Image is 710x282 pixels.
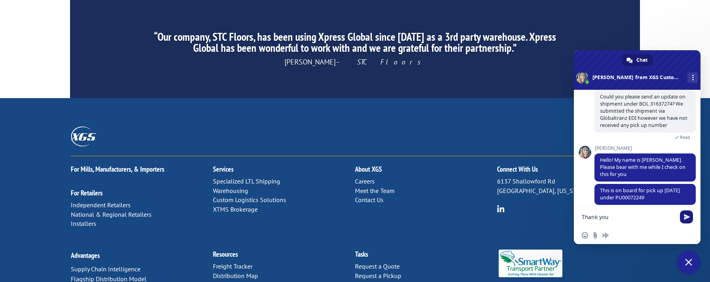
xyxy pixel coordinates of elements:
a: Request a Pickup [355,272,401,280]
a: Supply Chain Intelligence [71,265,140,273]
span: Hello! My name is [PERSON_NAME]. Please bear with me while I check on this for you [600,157,685,178]
div: More channels [687,72,698,83]
a: Contact Us [355,196,383,204]
img: group-6 [497,205,505,212]
a: Custom Logistics Solutions [213,196,286,204]
em: – STC Floors [336,57,425,66]
a: Request a Quote [355,262,400,270]
img: XGS_Logos_ALL_2024_All_White [71,127,96,146]
a: Installers [71,220,96,227]
h2: “Our company, STC Floors, has been using Xpress Global since [DATE] as a 3rd party warehouse. Xpr... [144,31,566,57]
a: Warehousing [213,187,248,195]
div: Close chat [677,250,701,274]
div: Chat [622,54,653,66]
textarea: Compose your message... [582,214,675,221]
a: For Retailers [71,188,103,197]
span: Send [680,210,693,223]
a: Advantages [71,251,100,260]
a: Distribution Map [213,272,258,280]
h2: Connect With Us [497,166,639,177]
a: Independent Retailers [71,201,131,209]
a: Freight Tracker [213,262,252,270]
a: National & Regional Retailers [71,210,152,218]
a: XTMS Brokerage [213,205,258,213]
span: This is on board for pick up [DATE] under PU00072249 [600,187,680,201]
span: Read [680,134,690,140]
a: Specialized LTL Shipping [213,177,280,185]
a: Services [213,165,234,174]
span: [PERSON_NAME] [285,57,425,66]
span: Send a file [592,232,598,238]
h2: Tasks [355,251,497,262]
span: Could you please send an update on shipment under BOL 31637274? We submitted the shipment via Glo... [600,93,687,129]
span: Insert an emoji [582,232,588,238]
span: Chat [636,54,647,66]
a: Resources [213,250,238,259]
p: 6137 Shallowford Rd [GEOGRAPHIC_DATA], [US_STATE] 37421 [497,177,639,196]
a: Meet the Team [355,187,395,195]
a: Careers [355,177,375,185]
a: About XGS [355,165,382,174]
span: [PERSON_NAME] [594,146,696,151]
a: For Mills, Manufacturers, & Importers [71,165,164,174]
span: Audio message [602,232,609,238]
img: Smartway_Logo [497,250,564,277]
